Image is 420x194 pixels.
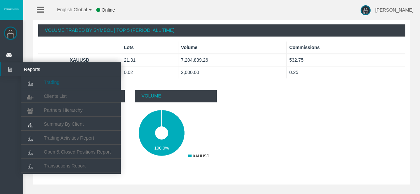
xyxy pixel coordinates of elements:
[121,54,178,66] td: 21.31
[38,54,121,66] th: XAUUSD
[21,118,121,130] a: Summary By Client
[21,90,121,102] a: Clients List
[121,66,178,79] td: 0.02
[44,135,94,141] span: Trading Activities Report
[21,160,121,172] a: Transactions Report
[44,80,59,85] span: Trading
[44,107,83,113] span: Partners Hierarchy
[102,7,115,13] span: Online
[286,41,405,54] th: Commissions
[1,62,121,76] a: Reports
[375,7,413,13] span: [PERSON_NAME]
[361,5,371,15] img: user-image
[44,163,86,168] span: Transactions Report
[178,66,286,79] td: 2,000.00
[21,104,121,116] a: Partners Hierarchy
[44,121,84,127] span: Summary By Client
[286,66,405,79] td: 0.25
[19,62,84,76] span: Reports
[178,54,286,66] td: 7,204,839.26
[178,41,286,54] th: Volume
[135,90,216,102] p: Volume
[3,8,20,10] img: logo.svg
[48,7,87,12] span: English Global
[21,76,121,88] a: Trading
[38,24,405,36] div: Volume Traded By Symbol | Top 5 (Period: All Time)
[44,94,66,99] span: Clients List
[21,132,121,144] a: Trading Activities Report
[21,146,121,158] a: Open & Closed Positions Report
[121,41,178,54] th: Lots
[44,149,111,155] span: Open & Closed Positions Report
[286,54,405,66] td: 532.75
